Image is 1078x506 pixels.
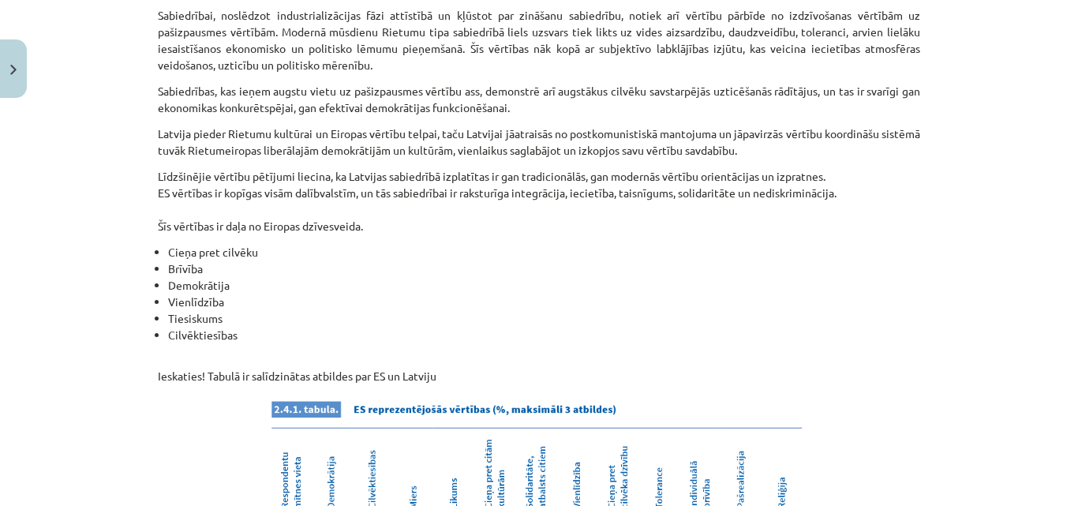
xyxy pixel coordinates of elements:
p: Ieskaties! Tabulā ir salīdzinātas atbildes par ES un Latviju [158,351,920,384]
li: Vienlīdzība [168,294,920,310]
p: Līdzšinējie vērtību pētījumi liecina, ka Latvijas sabiedrībā izplatītas ir gan tradicionālās, gan... [158,168,920,234]
li: Cieņa pret cilvēku [168,244,920,260]
p: Sabiedrības, kas ieņem augstu vietu uz pašizpausmes vērtību ass, demonstrē arī augstākus cilvēku ... [158,83,920,116]
li: Demokrātija [168,277,920,294]
p: Latvija pieder Rietumu kultūrai un Eiropas vērtību telpai, taču Latvijai jāatraisās no postkomuni... [158,126,920,159]
img: icon-close-lesson-0947bae3869378f0d4975bcd49f059093ad1ed9edebbc8119c70593378902aed.svg [10,65,17,75]
li: Brīvība [168,260,920,277]
li: Cilvēktiesības [168,327,920,343]
li: Tiesiskums [168,310,920,327]
p: Sabiedrībai, noslēdzot industrializācijas fāzi attīstībā un kļūstot par zināšanu sabiedrību, noti... [158,7,920,73]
